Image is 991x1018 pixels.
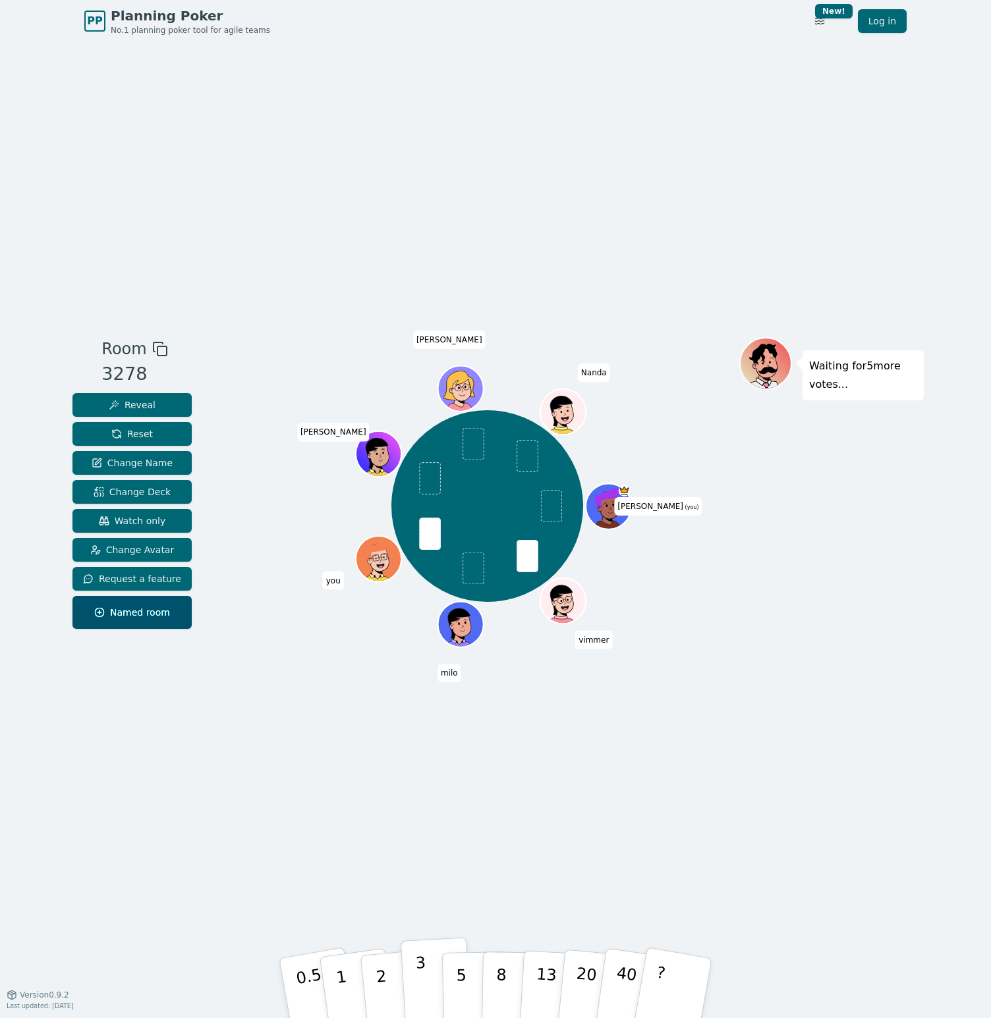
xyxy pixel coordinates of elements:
[72,393,192,417] button: Reveal
[111,427,153,441] span: Reset
[618,485,629,496] span: bartholomew is the host
[578,363,610,382] span: Click to change your name
[72,538,192,562] button: Change Avatar
[858,9,907,33] a: Log in
[815,4,853,18] div: New!
[84,7,270,36] a: PPPlanning PokerNo.1 planning poker tool for agile teams
[101,337,146,361] span: Room
[111,7,270,25] span: Planning Poker
[297,423,370,441] span: Click to change your name
[7,990,69,1000] button: Version0.9.2
[72,567,192,591] button: Request a feature
[587,485,630,527] button: Click to change your avatar
[323,571,344,589] span: Click to change your name
[111,25,270,36] span: No.1 planning poker tool for agile teams
[614,497,702,516] span: Click to change your name
[575,631,612,649] span: Click to change your name
[72,596,192,629] button: Named room
[683,504,699,510] span: (you)
[809,357,917,394] p: Waiting for 5 more votes...
[99,514,166,527] span: Watch only
[438,664,461,682] span: Click to change your name
[72,480,192,504] button: Change Deck
[83,572,181,585] span: Request a feature
[808,9,832,33] button: New!
[87,13,102,29] span: PP
[413,331,486,349] span: Click to change your name
[94,485,171,498] span: Change Deck
[72,422,192,446] button: Reset
[72,451,192,475] button: Change Name
[7,1002,74,1009] span: Last updated: [DATE]
[94,606,170,619] span: Named room
[90,543,175,556] span: Change Avatar
[101,361,167,388] div: 3278
[92,456,173,469] span: Change Name
[72,509,192,533] button: Watch only
[20,990,69,1000] span: Version 0.9.2
[109,398,156,412] span: Reveal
